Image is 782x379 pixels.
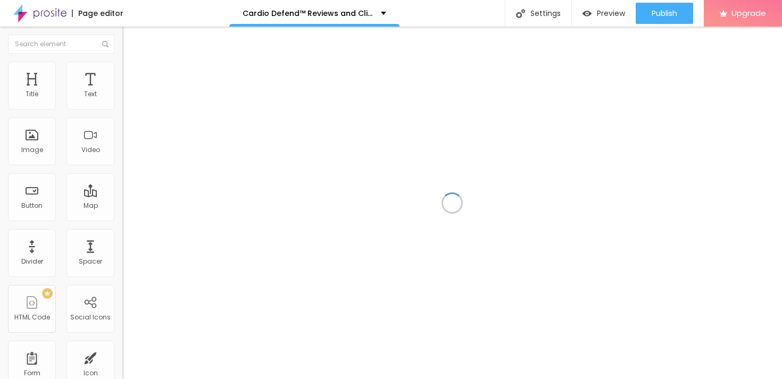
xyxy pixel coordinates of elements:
p: Cardio Defend™ Reviews and Clinical Insights on Cardiovascular Support [243,10,373,17]
div: HTML Code [14,314,50,321]
div: Map [84,202,98,209]
span: Preview [597,9,625,18]
div: Title [26,90,38,98]
img: Icone [102,41,109,47]
div: Icon [84,369,98,377]
div: Spacer [79,258,102,265]
button: Preview [572,3,636,24]
span: Publish [652,9,677,18]
div: Text [84,90,97,98]
div: Form [24,369,40,377]
div: Page editor [72,10,123,17]
div: Image [21,146,43,154]
div: Video [81,146,100,154]
div: Social Icons [70,314,111,321]
img: view-1.svg [583,9,592,18]
div: Button [21,202,43,209]
span: Upgrade [731,9,766,18]
input: Search element [8,35,114,54]
img: Icone [516,9,525,18]
button: Publish [636,3,693,24]
div: Divider [21,258,43,265]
